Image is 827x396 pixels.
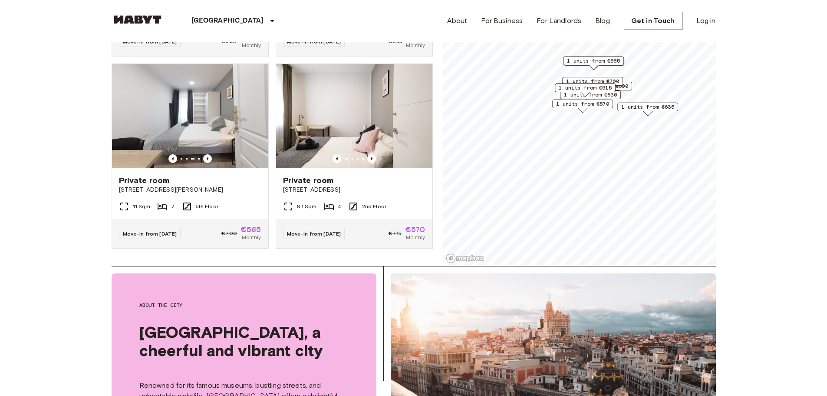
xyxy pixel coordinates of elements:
[283,175,334,186] span: Private room
[537,16,581,26] a: For Landlords
[139,301,349,309] span: About the city
[221,230,237,237] span: €700
[560,90,621,104] div: Map marker
[196,203,218,210] span: 5th Floor
[119,186,261,194] span: [STREET_ADDRESS][PERSON_NAME]
[552,100,613,113] div: Map marker
[283,186,425,194] span: [STREET_ADDRESS]
[481,16,523,26] a: For Business
[621,103,674,111] span: 1 units from €635
[389,230,402,237] span: €715
[406,233,425,241] span: Monthly
[563,57,624,70] div: Map marker
[191,16,264,26] p: [GEOGRAPHIC_DATA]
[447,16,468,26] a: About
[446,253,484,263] a: Mapbox logo
[297,203,317,210] span: 8.1 Sqm
[133,203,151,210] span: 11 Sqm
[567,57,620,65] span: 1 units from €565
[333,154,341,163] button: Previous image
[242,233,261,241] span: Monthly
[276,64,432,168] img: Marketing picture of unit ES-15-035-001-03H
[112,63,269,249] a: Previous imagePrevious imagePrivate room[STREET_ADDRESS][PERSON_NAME]11 Sqm75th FloorMove-in from...
[287,230,341,237] span: Move-in from [DATE]
[367,154,376,163] button: Previous image
[556,100,609,108] span: 1 units from €570
[562,77,623,90] div: Map marker
[123,230,177,237] span: Move-in from [DATE]
[171,203,175,210] span: 7
[203,154,212,163] button: Previous image
[624,12,682,30] a: Get in Touch
[338,203,341,210] span: 4
[555,83,616,97] div: Map marker
[405,226,425,233] span: €570
[242,41,261,49] span: Monthly
[595,16,610,26] a: Blog
[168,154,177,163] button: Previous image
[571,82,632,95] div: Map marker
[563,57,624,70] div: Map marker
[559,84,612,92] span: 1 units from €515
[362,203,386,210] span: 2nd Floor
[575,82,628,90] span: 1 units from €600
[696,16,716,26] a: Log in
[241,226,261,233] span: €565
[276,63,433,249] a: Marketing picture of unit ES-15-035-001-03HPrevious imagePrevious imagePrivate room[STREET_ADDRES...
[564,91,617,99] span: 1 units from €630
[112,64,268,168] img: Marketing picture of unit ES-15-007-003-02H
[119,175,170,186] span: Private room
[566,77,619,85] span: 1 units from €700
[139,323,349,359] span: [GEOGRAPHIC_DATA], a cheerful and vibrant city
[617,103,678,116] div: Map marker
[406,41,425,49] span: Monthly
[112,15,164,24] img: Habyt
